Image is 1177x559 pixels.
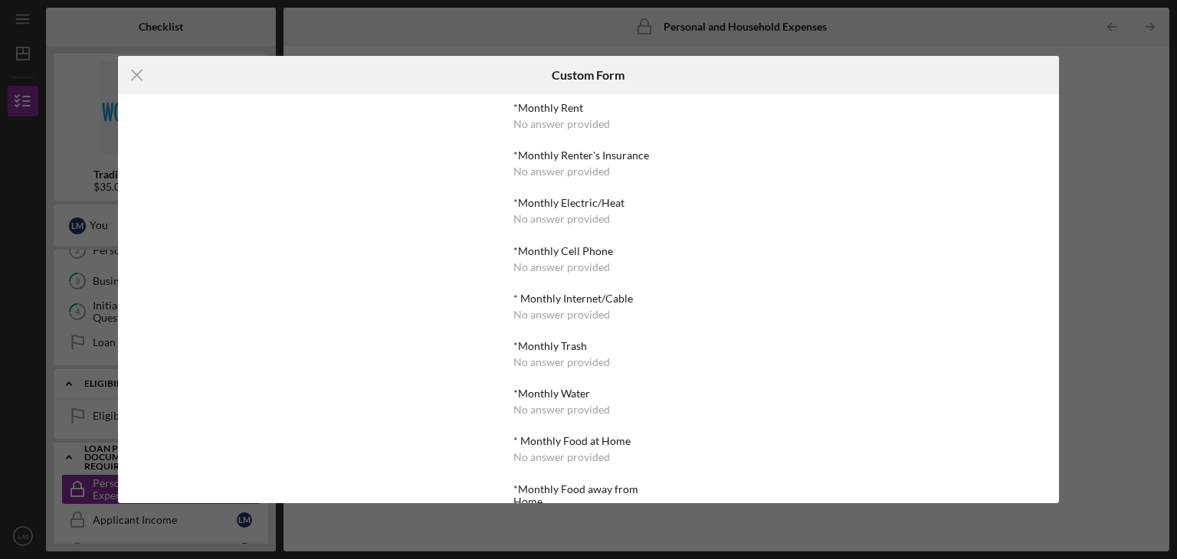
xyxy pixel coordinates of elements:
[513,118,610,130] div: No answer provided
[513,261,610,273] div: No answer provided
[513,165,610,178] div: No answer provided
[513,340,663,352] div: *Monthly Trash
[513,404,610,416] div: No answer provided
[513,435,663,447] div: * Monthly Food at Home
[513,245,663,257] div: *Monthly Cell Phone
[513,149,663,162] div: *Monthly Renter's Insurance
[513,197,663,209] div: *Monthly Electric/Heat
[513,213,610,225] div: No answer provided
[552,68,625,82] h6: Custom Form
[513,483,663,508] div: *Monthly Food away from Home
[513,309,610,321] div: No answer provided
[513,293,663,305] div: * Monthly Internet/Cable
[513,387,663,400] div: *Monthly Water
[513,356,610,368] div: No answer provided
[513,102,663,114] div: *Monthly Rent
[513,451,610,463] div: No answer provided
